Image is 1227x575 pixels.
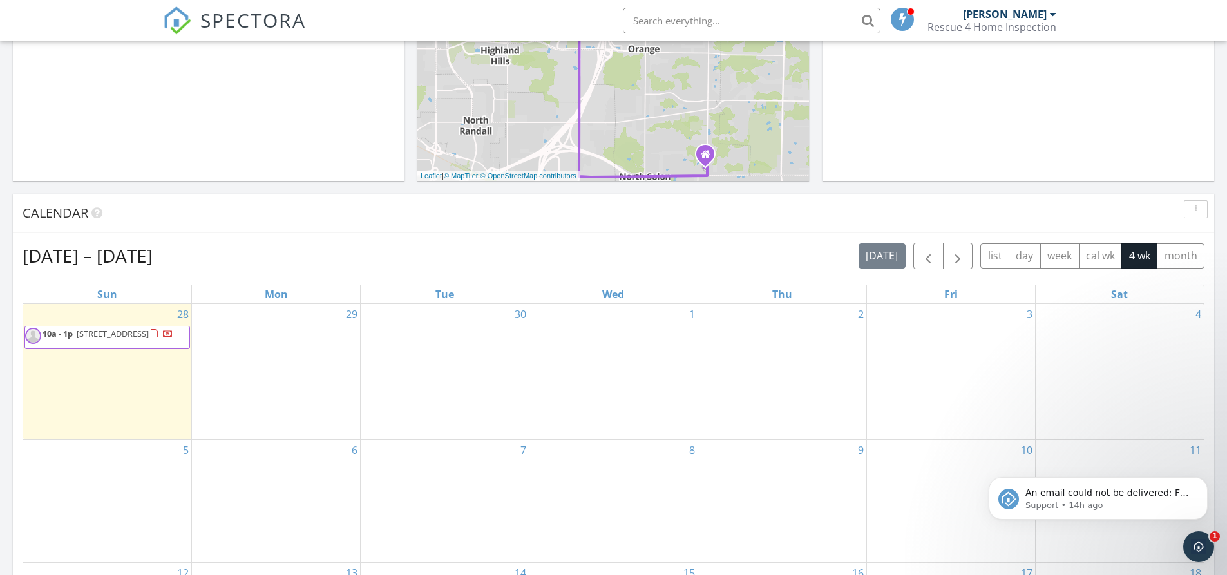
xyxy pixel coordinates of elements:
[705,154,713,162] div: 4950 Lander Rd., Chagrin Falls OH 44022
[1183,531,1214,562] iframe: Intercom live chat
[25,328,41,344] img: default-user-f0147aede5fd5fa78ca7ade42f37bd4542148d508eef1c3d3ea960f66861d68b.jpg
[262,285,290,303] a: Monday
[942,285,960,303] a: Friday
[200,6,306,33] span: SPECTORA
[866,304,1035,440] td: Go to October 3, 2025
[623,8,880,33] input: Search everything...
[95,285,120,303] a: Sunday
[913,243,944,269] button: Previous
[512,304,529,325] a: Go to September 30, 2025
[24,326,190,349] a: 10a - 1p [STREET_ADDRESS]
[43,328,73,339] span: 10a - 1p
[480,172,576,180] a: © OpenStreetMap contributors
[855,440,866,460] a: Go to October 9, 2025
[23,304,192,440] td: Go to September 28, 2025
[529,439,698,562] td: Go to October 8, 2025
[969,450,1227,540] iframe: Intercom notifications message
[866,439,1035,562] td: Go to October 10, 2025
[43,328,173,339] a: 10a - 1p [STREET_ADDRESS]
[1121,243,1157,269] button: 4 wk
[361,304,529,440] td: Go to September 30, 2025
[980,243,1009,269] button: list
[1079,243,1123,269] button: cal wk
[163,17,306,44] a: SPECTORA
[23,204,88,222] span: Calendar
[1108,285,1130,303] a: Saturday
[163,6,191,35] img: The Best Home Inspection Software - Spectora
[417,171,580,182] div: |
[927,21,1056,33] div: Rescue 4 Home Inspection
[175,304,191,325] a: Go to September 28, 2025
[943,243,973,269] button: Next
[1157,243,1204,269] button: month
[1040,243,1080,269] button: week
[1187,440,1204,460] a: Go to October 11, 2025
[23,439,192,562] td: Go to October 5, 2025
[1193,304,1204,325] a: Go to October 4, 2025
[698,304,866,440] td: Go to October 2, 2025
[859,243,906,269] button: [DATE]
[1009,243,1041,269] button: day
[1035,304,1204,440] td: Go to October 4, 2025
[1018,440,1035,460] a: Go to October 10, 2025
[1210,531,1220,542] span: 1
[343,304,360,325] a: Go to September 29, 2025
[180,440,191,460] a: Go to October 5, 2025
[77,328,149,339] span: [STREET_ADDRESS]
[687,440,698,460] a: Go to October 8, 2025
[349,440,360,460] a: Go to October 6, 2025
[855,304,866,325] a: Go to October 2, 2025
[444,172,479,180] a: © MapTiler
[361,439,529,562] td: Go to October 7, 2025
[192,304,361,440] td: Go to September 29, 2025
[687,304,698,325] a: Go to October 1, 2025
[1035,439,1204,562] td: Go to October 11, 2025
[963,8,1047,21] div: [PERSON_NAME]
[433,285,457,303] a: Tuesday
[192,439,361,562] td: Go to October 6, 2025
[23,243,153,269] h2: [DATE] – [DATE]
[421,172,442,180] a: Leaflet
[600,285,627,303] a: Wednesday
[529,304,698,440] td: Go to October 1, 2025
[770,285,795,303] a: Thursday
[518,440,529,460] a: Go to October 7, 2025
[1024,304,1035,325] a: Go to October 3, 2025
[698,439,866,562] td: Go to October 9, 2025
